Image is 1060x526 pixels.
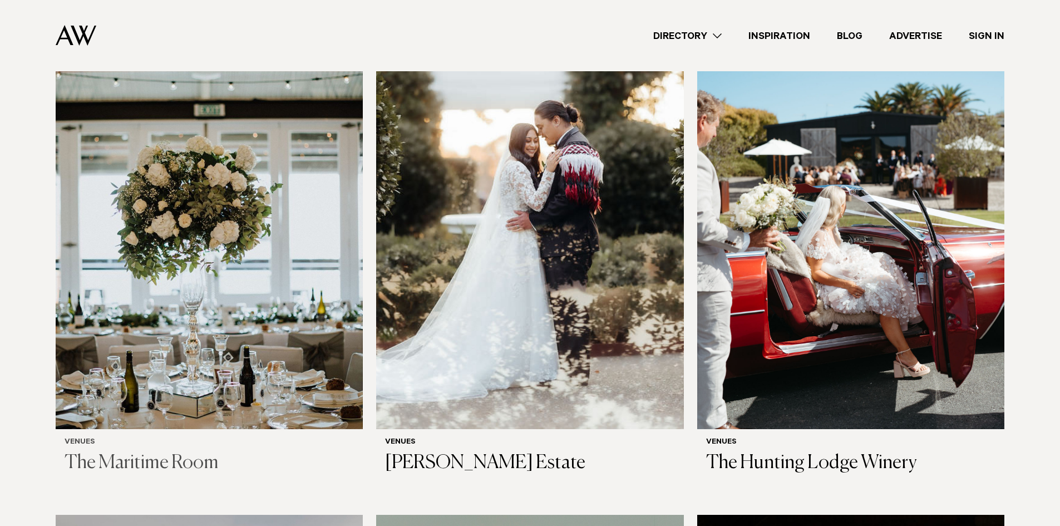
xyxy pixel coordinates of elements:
[735,28,824,43] a: Inspiration
[56,17,363,429] img: Floral arrangement at Auckland venue
[376,17,683,429] img: Auckland Weddings Venues | Allely Estate
[56,25,96,46] img: Auckland Weddings Logo
[876,28,955,43] a: Advertise
[385,452,674,475] h3: [PERSON_NAME] Estate
[640,28,735,43] a: Directory
[706,452,995,475] h3: The Hunting Lodge Winery
[385,438,674,448] h6: Venues
[65,452,354,475] h3: The Maritime Room
[376,17,683,484] a: Auckland Weddings Venues | Allely Estate Venues [PERSON_NAME] Estate
[697,17,1004,484] a: Auckland Weddings Venues | The Hunting Lodge Winery Venues The Hunting Lodge Winery
[65,438,354,448] h6: Venues
[697,17,1004,429] img: Auckland Weddings Venues | The Hunting Lodge Winery
[706,438,995,448] h6: Venues
[955,28,1018,43] a: Sign In
[56,17,363,484] a: Floral arrangement at Auckland venue Venues The Maritime Room
[824,28,876,43] a: Blog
